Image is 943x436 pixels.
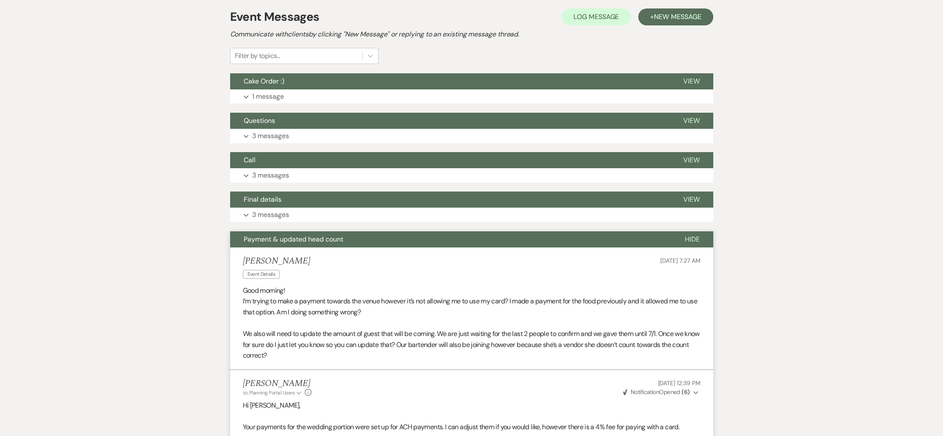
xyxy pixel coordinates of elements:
span: Call [244,156,256,164]
p: I’m trying to make a payment towards the venue however it’s not allowing me to use my card? I mad... [243,296,701,317]
button: Call [230,152,670,168]
span: [DATE] 12:39 PM [658,379,701,387]
h1: Event Messages [230,8,320,26]
p: 1 message [252,91,284,102]
span: View [683,195,700,204]
span: Opened [623,388,690,396]
span: [DATE] 7:27 AM [660,257,700,264]
span: Notification [631,388,659,396]
button: Hide [671,231,713,247]
p: 3 messages [252,131,289,142]
span: Final details [244,195,281,204]
button: 3 messages [230,208,713,222]
span: Cake Order :) [244,77,284,86]
span: Payment & updated head count [244,235,343,244]
div: Filter by topics... [235,51,280,61]
h5: [PERSON_NAME] [243,378,312,389]
button: View [670,192,713,208]
p: Hi [PERSON_NAME], [243,400,701,411]
span: New Message [654,12,701,21]
span: Questions [244,116,275,125]
button: to: Planning Portal Users [243,389,303,397]
h2: Communicate with clients by clicking "New Message" or replying to an existing message thread. [230,29,713,39]
span: Hide [685,235,700,244]
button: Log Message [562,8,631,25]
button: Payment & updated head count [230,231,671,247]
span: View [683,156,700,164]
p: 3 messages [252,209,289,220]
button: 1 message [230,89,713,104]
span: View [683,116,700,125]
button: 3 messages [230,129,713,143]
p: 3 messages [252,170,289,181]
span: View [683,77,700,86]
button: NotificationOpened (6) [622,388,701,397]
span: to: Planning Portal Users [243,389,295,396]
strong: ( 6 ) [682,388,690,396]
button: View [670,113,713,129]
h5: [PERSON_NAME] [243,256,310,267]
p: We also will need to update the amount of guest that will be coming. We are just waiting for the ... [243,328,701,361]
span: Log Message [573,12,619,21]
button: Questions [230,113,670,129]
button: Cake Order :) [230,73,670,89]
p: Good morning! [243,285,701,296]
button: +New Message [638,8,713,25]
button: Final details [230,192,670,208]
span: Event Details [243,270,280,279]
p: Your payments for the wedding portion were set up for ACH payments. I can adjust them if you woul... [243,422,701,433]
button: View [670,73,713,89]
button: 3 messages [230,168,713,183]
button: View [670,152,713,168]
